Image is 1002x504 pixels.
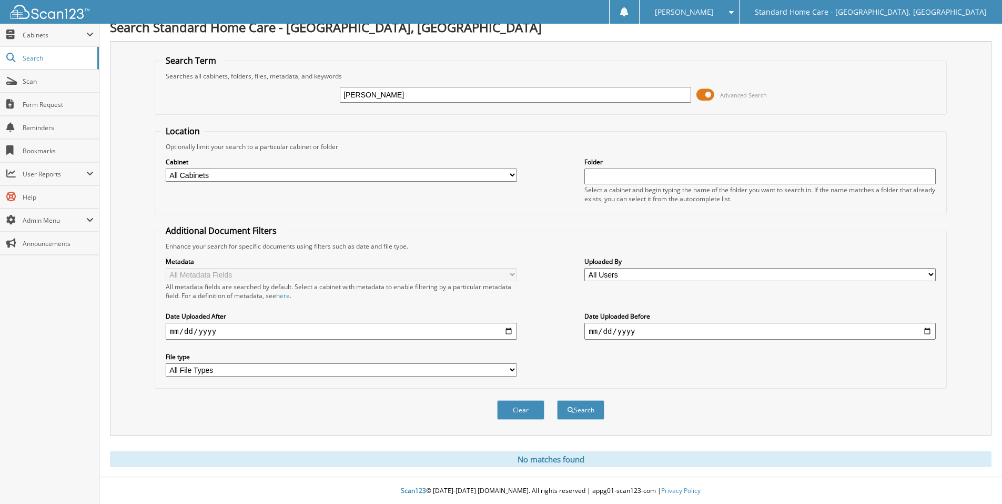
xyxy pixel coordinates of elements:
span: Scan123 [401,486,426,495]
label: Uploaded By [584,257,936,266]
span: Bookmarks [23,146,94,155]
input: start [166,323,517,340]
label: Folder [584,157,936,166]
legend: Additional Document Filters [160,225,282,236]
div: All metadata fields are searched by default. Select a cabinet with metadata to enable filtering b... [166,282,517,300]
div: Enhance your search for specific documents using filters such as date and file type. [160,242,941,251]
span: [PERSON_NAME] [655,9,714,15]
img: scan123-logo-white.svg [11,5,89,19]
button: Search [557,400,604,420]
span: Form Request [23,100,94,109]
label: File type [166,352,517,361]
button: Clear [497,400,544,420]
iframe: Chat Widget [949,453,1002,504]
label: Date Uploaded Before [584,312,936,321]
label: Metadata [166,257,517,266]
label: Cabinet [166,157,517,166]
input: end [584,323,936,340]
span: Announcements [23,239,94,248]
span: Reminders [23,123,94,132]
legend: Location [160,125,205,137]
span: Help [23,193,94,202]
label: Date Uploaded After [166,312,517,321]
h1: Search Standard Home Care - [GEOGRAPHIC_DATA], [GEOGRAPHIC_DATA] [110,18,991,36]
span: Standard Home Care - [GEOGRAPHIC_DATA], [GEOGRAPHIC_DATA] [755,9,987,15]
span: Search [23,54,92,63]
span: Advanced Search [720,91,767,99]
div: Optionally limit your search to a particular cabinet or folder [160,142,941,151]
div: Searches all cabinets, folders, files, metadata, and keywords [160,72,941,81]
div: Select a cabinet and begin typing the name of the folder you want to search in. If the name match... [584,185,936,203]
div: No matches found [110,451,991,467]
a: here [276,291,290,300]
a: Privacy Policy [661,486,701,495]
span: Cabinets [23,31,86,39]
span: User Reports [23,170,86,179]
div: © [DATE]-[DATE] [DOMAIN_NAME]. All rights reserved | appg01-scan123-com | [99,478,1002,504]
legend: Search Term [160,55,221,66]
span: Admin Menu [23,216,86,225]
span: Scan [23,77,94,86]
